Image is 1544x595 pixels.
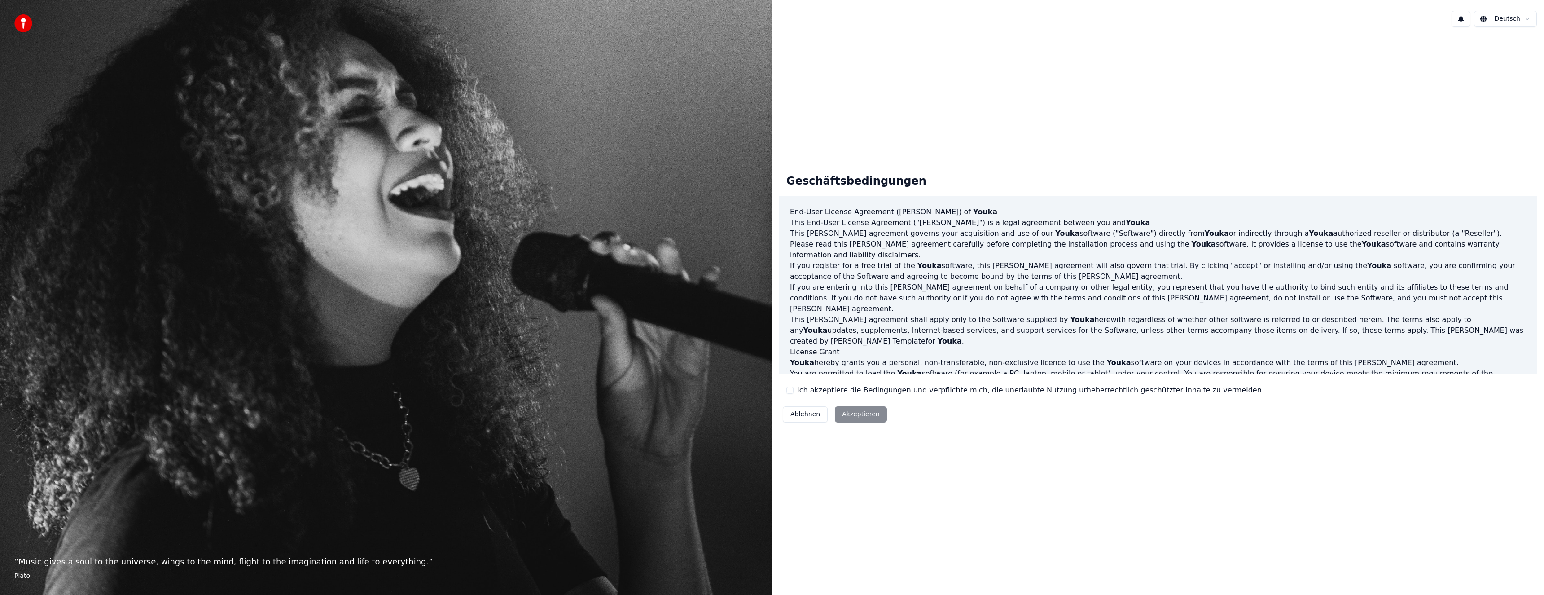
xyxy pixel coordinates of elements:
p: hereby grants you a personal, non-transferable, non-exclusive licence to use the software on your... [790,357,1526,368]
button: Ablehnen [783,406,828,423]
footer: Plato [14,572,758,581]
span: Youka [1362,240,1386,248]
span: Youka [790,358,814,367]
span: Youka [1309,229,1333,238]
img: youka [14,14,32,32]
span: Youka [973,207,997,216]
div: Geschäftsbedingungen [779,167,934,196]
p: This [PERSON_NAME] agreement governs your acquisition and use of our software ("Software") direct... [790,228,1526,239]
span: Youka [1367,261,1391,270]
p: If you register for a free trial of the software, this [PERSON_NAME] agreement will also govern t... [790,260,1526,282]
p: Please read this [PERSON_NAME] agreement carefully before completing the installation process and... [790,239,1526,260]
p: This [PERSON_NAME] agreement shall apply only to the Software supplied by herewith regardless of ... [790,314,1526,347]
label: Ich akzeptiere die Bedingungen und verpflichte mich, die unerlaubte Nutzung urheberrechtlich gesc... [797,385,1262,396]
p: You are permitted to load the software (for example a PC, laptop, mobile or tablet) under your co... [790,368,1526,390]
span: Youka [1126,218,1150,227]
span: Youka [1055,229,1079,238]
span: Youka [938,337,962,345]
a: [PERSON_NAME] Template [831,337,926,345]
span: Youka [803,326,827,335]
span: Youka [897,369,921,378]
span: Youka [1192,240,1216,248]
span: Youka [1070,315,1094,324]
span: Youka [1107,358,1131,367]
p: This End-User License Agreement ("[PERSON_NAME]") is a legal agreement between you and [790,217,1526,228]
h3: End-User License Agreement ([PERSON_NAME]) of [790,207,1526,217]
span: Youka [917,261,942,270]
span: Youka [1205,229,1229,238]
h3: License Grant [790,347,1526,357]
p: “ Music gives a soul to the universe, wings to the mind, flight to the imagination and life to ev... [14,555,758,568]
p: If you are entering into this [PERSON_NAME] agreement on behalf of a company or other legal entit... [790,282,1526,314]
